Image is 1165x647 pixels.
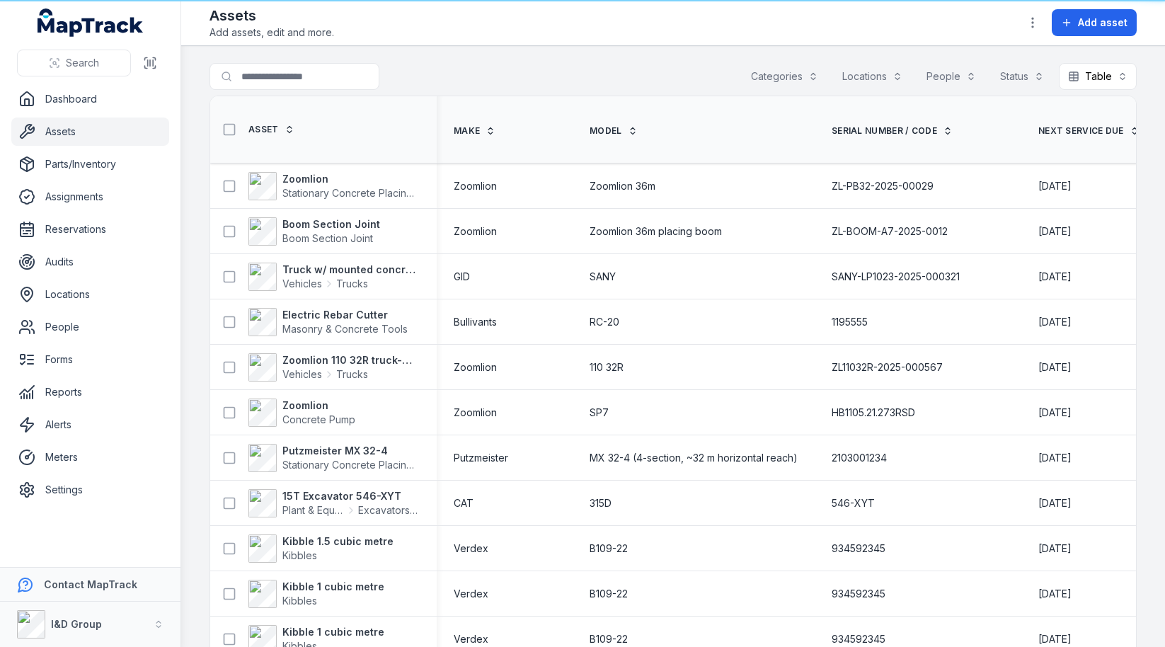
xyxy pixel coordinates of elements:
a: Locations [11,280,169,309]
span: Add asset [1078,16,1127,30]
a: Alerts [11,411,169,439]
a: Reservations [11,215,169,244]
span: Excavators & Plant [358,503,420,517]
span: Kibbles [282,595,317,607]
a: Audits [11,248,169,276]
button: Status [991,63,1053,90]
span: Stationary Concrete Placing Boom [282,459,442,471]
span: SANY [590,270,616,284]
span: Verdex [454,632,488,646]
button: Add asset [1052,9,1137,36]
span: [DATE] [1038,452,1072,464]
h2: Assets [210,6,334,25]
span: ZL11032R-2025-000567 [832,360,943,374]
a: Make [454,125,495,137]
strong: Electric Rebar Cutter [282,308,408,322]
span: Make [454,125,480,137]
span: Masonry & Concrete Tools [282,323,408,335]
a: ZoomlionConcrete Pump [248,399,355,427]
time: 17/09/2025, 10:00:00 pm [1038,179,1072,193]
span: 934592345 [832,542,885,556]
span: B109-22 [590,632,628,646]
span: [DATE] [1038,225,1072,237]
time: 15/07/2025, 10:00:00 pm [1038,632,1072,646]
span: SANY-LP1023-2025-000321 [832,270,960,284]
time: 01/09/2025, 10:00:00 pm [1038,315,1072,329]
span: [DATE] [1038,633,1072,645]
span: Zoomlion [454,179,497,193]
span: Plant & Equipment [282,503,344,517]
a: Asset [248,124,294,135]
a: Forms [11,345,169,374]
button: Search [17,50,131,76]
span: Vehicles [282,277,322,291]
strong: Kibble 1.5 cubic metre [282,534,394,549]
span: Kibbles [282,549,317,561]
strong: Kibble 1 cubic metre [282,625,384,639]
time: 01/04/2026, 9:00:00 pm [1038,451,1072,465]
span: [DATE] [1038,270,1072,282]
span: B109-22 [590,587,628,601]
span: Asset [248,124,279,135]
span: Zoomlion [454,406,497,420]
a: Next Service Due [1038,125,1140,137]
span: Next Service Due [1038,125,1124,137]
span: [DATE] [1038,406,1072,418]
button: Table [1059,63,1137,90]
span: SP7 [590,406,609,420]
a: Reports [11,378,169,406]
span: [DATE] [1038,542,1072,554]
span: B109-22 [590,542,628,556]
strong: Zoomlion [282,399,355,413]
time: 15/07/2025, 10:00:00 pm [1038,270,1072,284]
a: Meters [11,443,169,471]
a: People [11,313,169,341]
a: Serial Number / Code [832,125,953,137]
span: Verdex [454,587,488,601]
a: Settings [11,476,169,504]
span: Serial Number / Code [832,125,937,137]
span: 110 32R [590,360,624,374]
a: ZoomlionStationary Concrete Placing Boom [248,172,420,200]
span: HB1105.21.273RSD [832,406,915,420]
span: [DATE] [1038,497,1072,509]
a: Kibble 1.5 cubic metreKibbles [248,534,394,563]
span: Verdex [454,542,488,556]
a: Assets [11,118,169,146]
span: Zoomlion [454,360,497,374]
span: RC-20 [590,315,619,329]
strong: Putzmeister MX 32-4 [282,444,420,458]
span: [DATE] [1038,316,1072,328]
button: People [917,63,985,90]
a: 15T Excavator 546-XYTPlant & EquipmentExcavators & Plant [248,489,420,517]
a: Putzmeister MX 32-4Stationary Concrete Placing Boom [248,444,420,472]
a: Assignments [11,183,169,211]
span: 546-XYT [832,496,875,510]
span: Trucks [336,367,368,382]
strong: Zoomlion [282,172,420,186]
a: Parts/Inventory [11,150,169,178]
strong: 15T Excavator 546-XYT [282,489,420,503]
span: Zoomlion [454,224,497,239]
strong: Boom Section Joint [282,217,380,231]
span: Bullivants [454,315,497,329]
strong: Contact MapTrack [44,578,137,590]
time: 15/07/2025, 10:00:00 pm [1038,542,1072,556]
span: [DATE] [1038,588,1072,600]
a: Model [590,125,638,137]
span: [DATE] [1038,180,1072,192]
time: 02/05/2026, 10:00:00 pm [1038,360,1072,374]
span: [DATE] [1038,361,1072,373]
span: Search [66,56,99,70]
span: Trucks [336,277,368,291]
span: Zoomlion 36m [590,179,655,193]
time: 13/05/2026, 10:00:00 pm [1038,406,1072,420]
span: Concrete Pump [282,413,355,425]
a: Boom Section JointBoom Section Joint [248,217,380,246]
span: ZL-PB32-2025-00029 [832,179,934,193]
span: Vehicles [282,367,322,382]
span: GID [454,270,470,284]
span: CAT [454,496,474,510]
span: Stationary Concrete Placing Boom [282,187,442,199]
span: Putzmeister [454,451,508,465]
